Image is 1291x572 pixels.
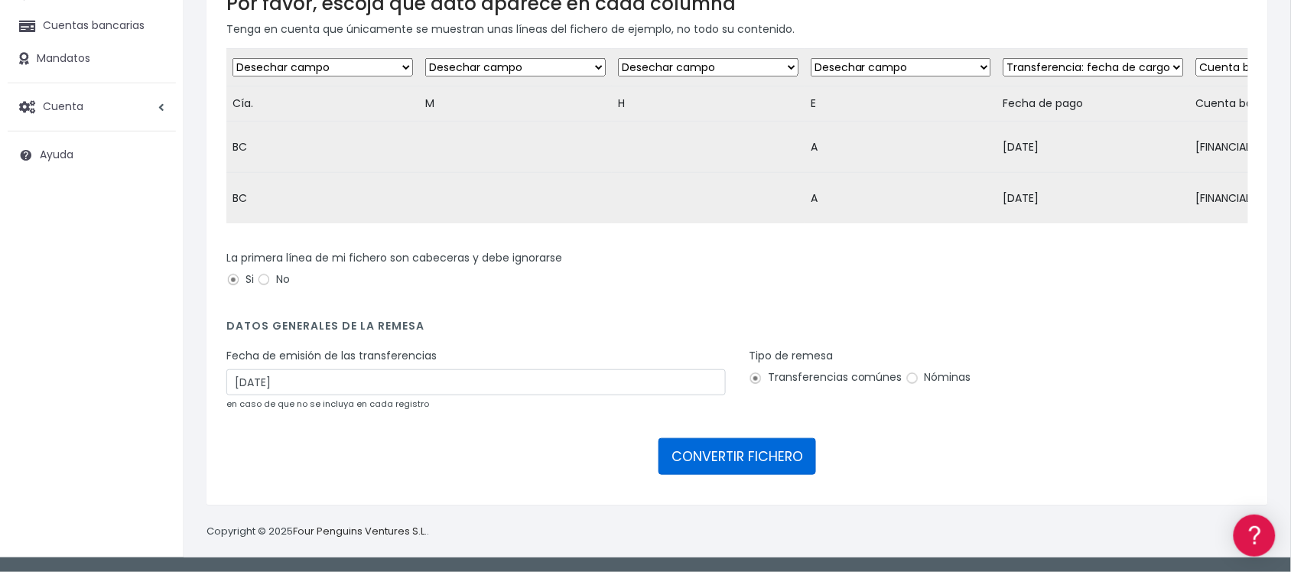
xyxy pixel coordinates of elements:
td: A [805,122,997,173]
div: Convertir ficheros [15,169,291,184]
a: Información general [15,130,291,154]
td: BC [226,173,419,224]
label: Tipo de remesa [749,348,833,364]
div: Información general [15,106,291,121]
td: A [805,173,997,224]
td: M [419,86,612,122]
label: Nóminas [906,369,971,385]
a: Videotutoriales [15,241,291,265]
td: Fecha de pago [997,86,1190,122]
small: en caso de que no se incluya en cada registro [226,398,429,410]
label: Si [226,271,254,288]
label: No [257,271,290,288]
td: BC [226,122,419,173]
a: API [15,391,291,414]
td: Cía. [226,86,419,122]
button: Contáctanos [15,409,291,436]
a: POWERED BY ENCHANT [210,440,294,455]
h4: Datos generales de la remesa [226,320,1248,340]
a: Problemas habituales [15,217,291,241]
label: Transferencias comúnes [749,369,902,385]
a: Cuentas bancarias [8,10,176,42]
button: CONVERTIR FICHERO [659,438,816,475]
span: Ayuda [40,148,73,163]
a: Ayuda [8,139,176,171]
label: Fecha de emisión de las transferencias [226,348,437,364]
span: Cuenta [43,99,83,114]
p: Copyright © 2025 . [206,524,429,540]
td: H [612,86,805,122]
p: Tenga en cuenta que únicamente se muestran unas líneas del fichero de ejemplo, no todo su contenido. [226,21,1248,37]
td: [DATE] [997,173,1190,224]
div: Facturación [15,304,291,318]
a: General [15,328,291,352]
a: Mandatos [8,43,176,75]
a: Cuenta [8,91,176,123]
a: Perfiles de empresas [15,265,291,288]
a: Formatos [15,193,291,217]
div: Programadores [15,367,291,382]
td: [DATE] [997,122,1190,173]
a: Four Penguins Ventures S.L. [293,524,427,538]
label: La primera línea de mi fichero son cabeceras y debe ignorarse [226,250,562,266]
td: E [805,86,997,122]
